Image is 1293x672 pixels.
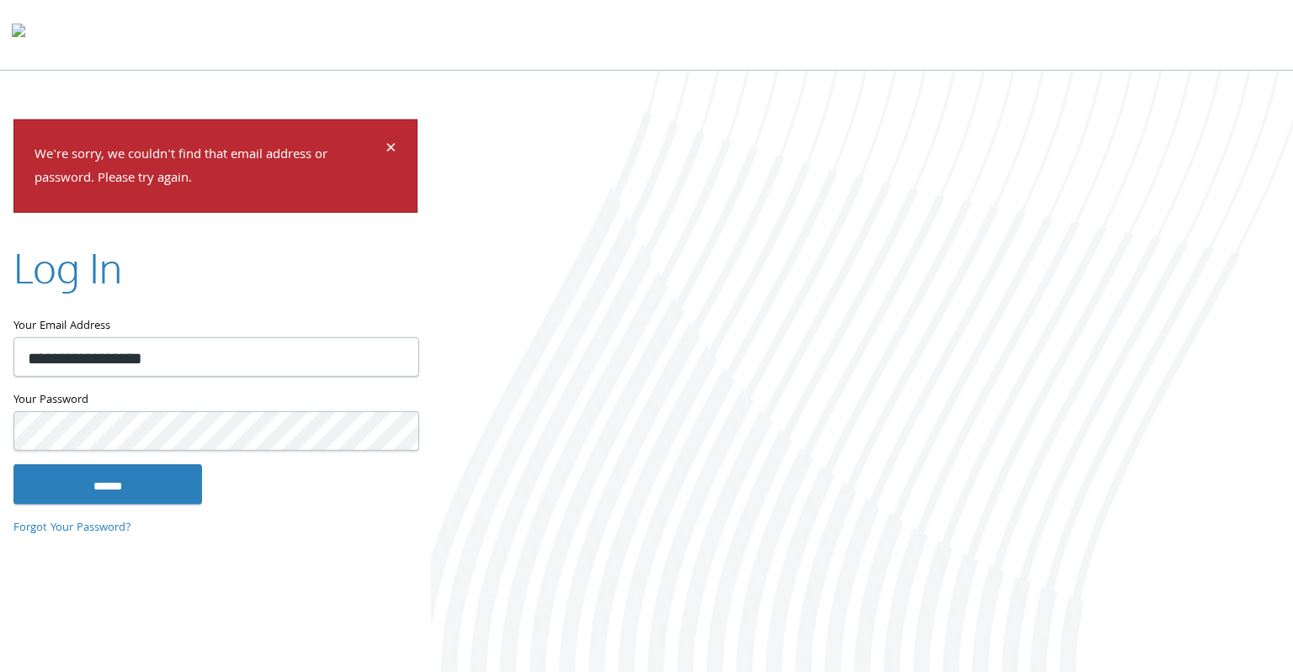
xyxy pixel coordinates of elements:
[386,140,396,160] button: Dismiss alert
[13,519,131,537] a: Forgot Your Password?
[35,143,383,192] p: We're sorry, we couldn't find that email address or password. Please try again.
[13,240,122,296] h2: Log In
[12,18,25,51] img: todyl-logo-dark.svg
[386,133,396,166] span: ×
[13,390,418,411] label: Your Password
